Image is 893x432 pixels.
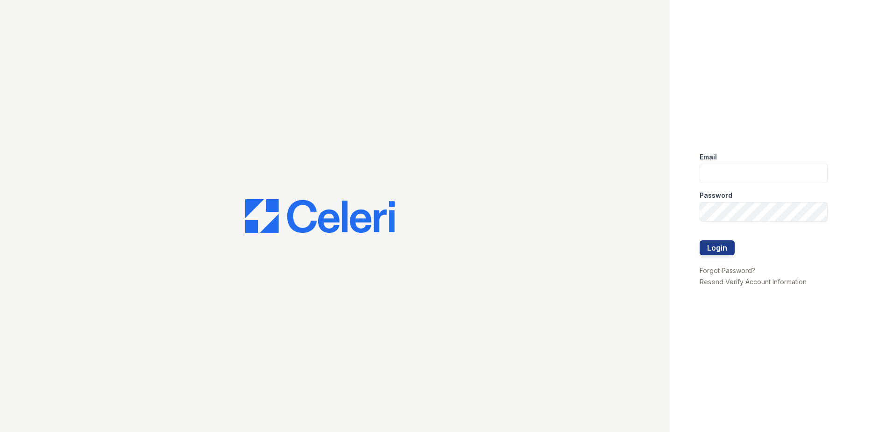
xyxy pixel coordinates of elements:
[245,199,395,233] img: CE_Logo_Blue-a8612792a0a2168367f1c8372b55b34899dd931a85d93a1a3d3e32e68fde9ad4.png
[700,266,755,274] a: Forgot Password?
[700,191,732,200] label: Password
[700,240,735,255] button: Login
[700,152,717,162] label: Email
[700,278,807,286] a: Resend Verify Account Information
